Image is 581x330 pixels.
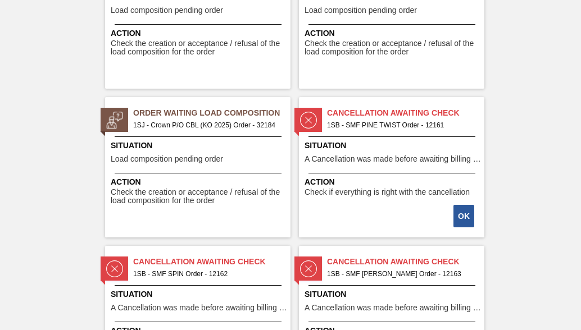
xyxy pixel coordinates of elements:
[305,140,482,152] span: Situation
[455,204,475,228] div: Complete task: 2251387
[111,188,288,205] span: Check the creation or acceptance / refusal of the load composition for the order
[305,176,482,188] span: Action
[305,304,482,312] span: A Cancellation was made before awaiting billing stage
[327,119,475,131] span: 1SB - SMF PINE TWIST Order - 12161
[111,176,288,188] span: Action
[111,27,288,39] span: Action
[327,256,484,268] span: Cancellation Awaiting Check
[111,288,288,300] span: Situation
[106,112,123,129] img: status
[111,6,223,15] span: Load composition pending order
[305,27,482,39] span: Action
[133,119,282,131] span: 1SJ - Crown P/O CBL (KO 2025) Order - 32184
[133,256,290,268] span: Cancellation Awaiting Check
[106,260,123,277] img: status
[133,107,290,119] span: Order Waiting Load Composition
[111,304,288,312] span: A Cancellation was made before awaiting billing stage
[453,205,474,227] button: OK
[133,268,282,280] span: 1SB - SMF SPIN Order - 12162
[305,288,482,300] span: Situation
[111,155,223,163] span: Load composition pending order
[305,39,482,57] span: Check the creation or acceptance / refusal of the load composition for the order
[111,39,288,57] span: Check the creation or acceptance / refusal of the load composition for the order
[327,268,475,280] span: 1SB - SMF STROM Order - 12163
[300,112,317,129] img: status
[111,140,288,152] span: Situation
[305,155,482,163] span: A Cancellation was made before awaiting billing stage
[327,107,484,119] span: Cancellation Awaiting Check
[300,260,317,277] img: status
[305,6,417,15] span: Load composition pending order
[305,188,470,196] span: Check if everything is right with the cancellation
